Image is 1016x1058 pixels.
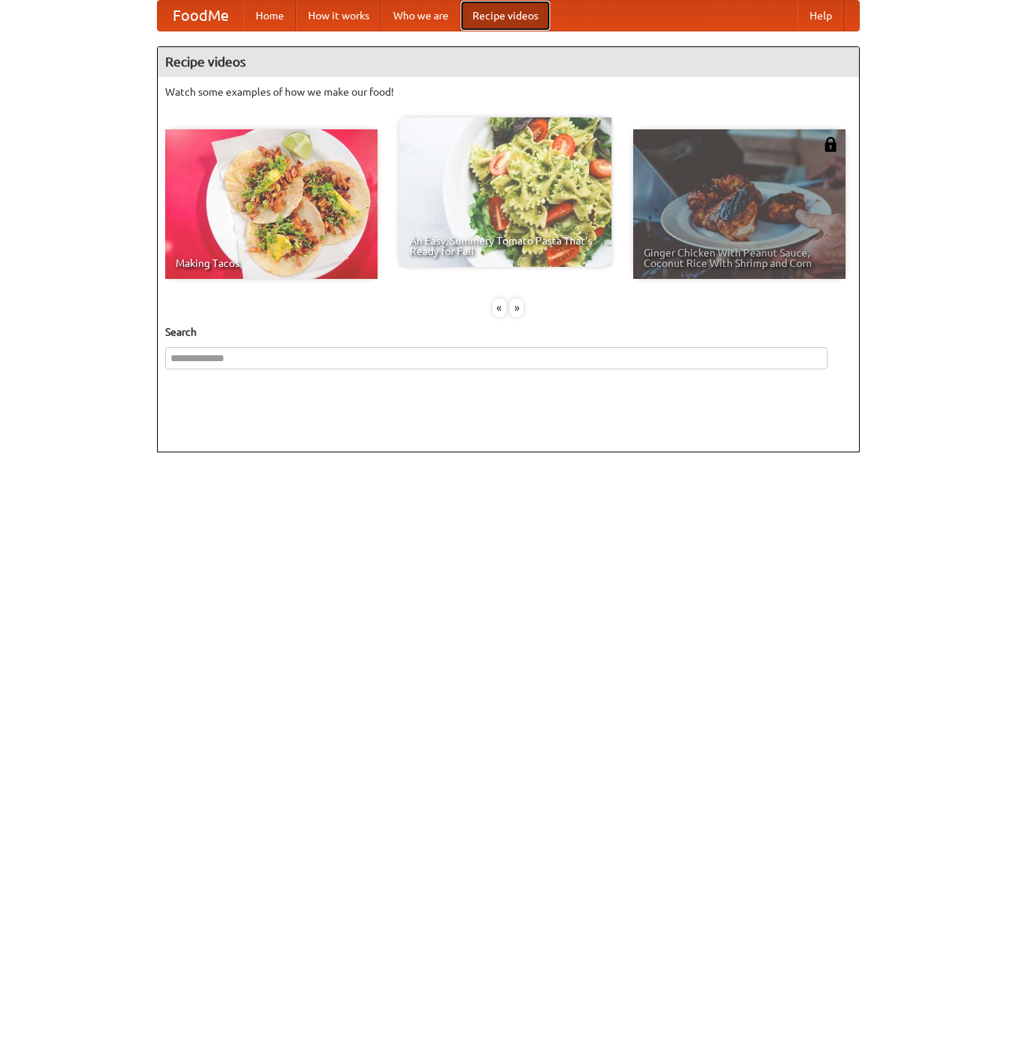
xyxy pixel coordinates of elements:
a: Who we are [381,1,461,31]
a: Making Tacos [165,129,378,279]
a: Help [798,1,844,31]
img: 483408.png [823,137,838,152]
a: An Easy, Summery Tomato Pasta That's Ready for Fall [399,117,612,267]
span: An Easy, Summery Tomato Pasta That's Ready for Fall [410,236,601,256]
div: « [493,298,506,317]
a: Home [244,1,296,31]
a: How it works [296,1,381,31]
div: » [510,298,523,317]
a: Recipe videos [461,1,550,31]
p: Watch some examples of how we make our food! [165,84,852,99]
span: Making Tacos [176,258,367,268]
a: FoodMe [158,1,244,31]
h5: Search [165,325,852,339]
h4: Recipe videos [158,47,859,77]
